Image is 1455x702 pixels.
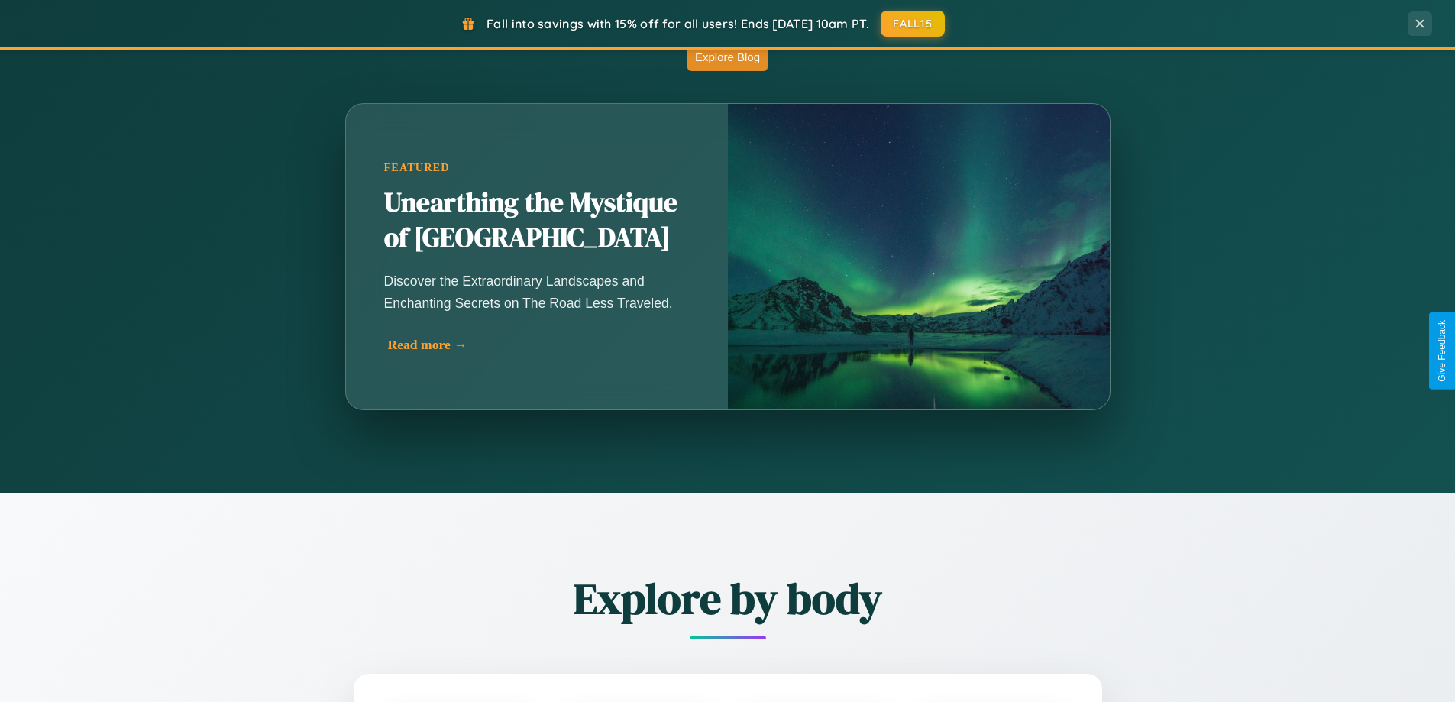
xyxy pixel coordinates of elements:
[388,337,694,353] div: Read more →
[881,11,945,37] button: FALL15
[270,569,1186,628] h2: Explore by body
[1437,320,1447,382] div: Give Feedback
[487,16,869,31] span: Fall into savings with 15% off for all users! Ends [DATE] 10am PT.
[384,161,690,174] div: Featured
[687,43,768,71] button: Explore Blog
[384,270,690,313] p: Discover the Extraordinary Landscapes and Enchanting Secrets on The Road Less Traveled.
[384,186,690,256] h2: Unearthing the Mystique of [GEOGRAPHIC_DATA]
